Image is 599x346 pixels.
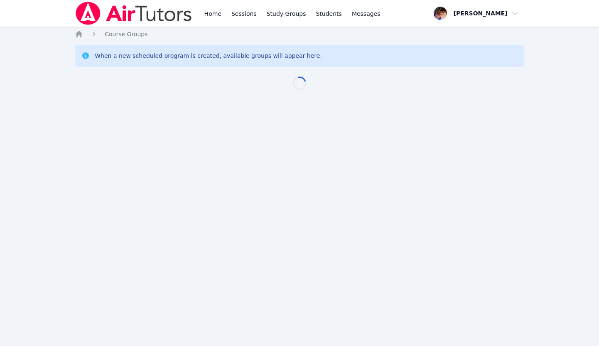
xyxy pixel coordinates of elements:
span: Messages [352,10,381,18]
img: Air Tutors [75,2,192,25]
div: When a new scheduled program is created, available groups will appear here. [95,52,322,60]
nav: Breadcrumb [75,30,524,38]
a: Course Groups [105,30,147,38]
span: Course Groups [105,31,147,37]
